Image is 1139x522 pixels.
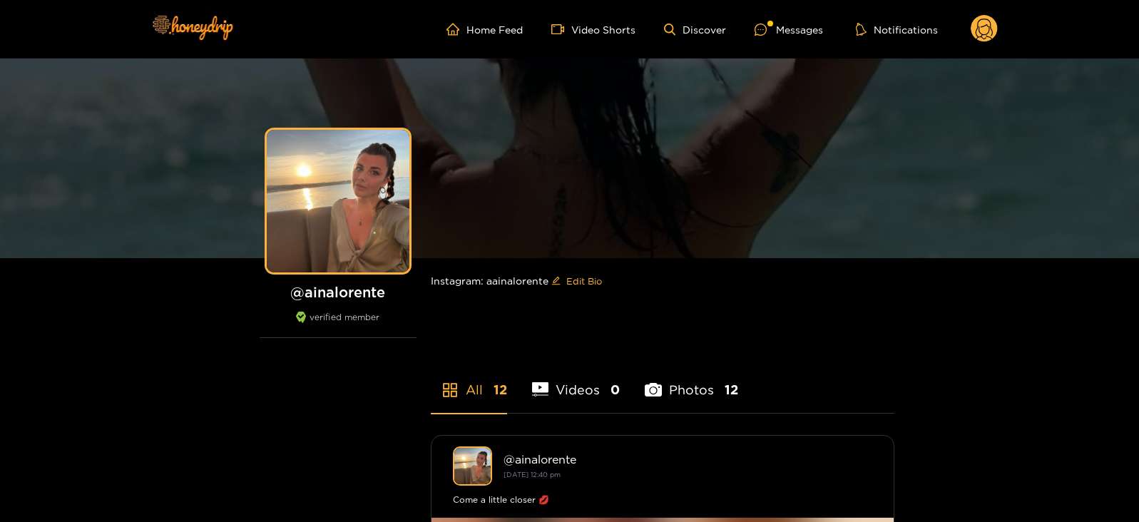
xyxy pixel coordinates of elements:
[725,381,738,399] span: 12
[453,446,492,486] img: ainalorente
[504,471,561,478] small: [DATE] 12:40 pm
[431,258,894,304] div: Instagram: aainalorente
[611,381,620,399] span: 0
[431,349,507,413] li: All
[446,23,523,36] a: Home Feed
[532,349,620,413] li: Videos
[446,23,466,36] span: home
[453,493,872,507] div: Come a little closer 💋
[566,274,602,288] span: Edit Bio
[551,23,571,36] span: video-camera
[755,21,823,38] div: Messages
[551,276,561,287] span: edit
[260,312,417,338] div: verified member
[441,382,459,399] span: appstore
[260,283,417,301] h1: @ ainalorente
[852,22,942,36] button: Notifications
[504,453,872,466] div: @ ainalorente
[551,23,635,36] a: Video Shorts
[548,270,605,292] button: editEdit Bio
[494,381,507,399] span: 12
[645,349,738,413] li: Photos
[664,24,726,36] a: Discover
